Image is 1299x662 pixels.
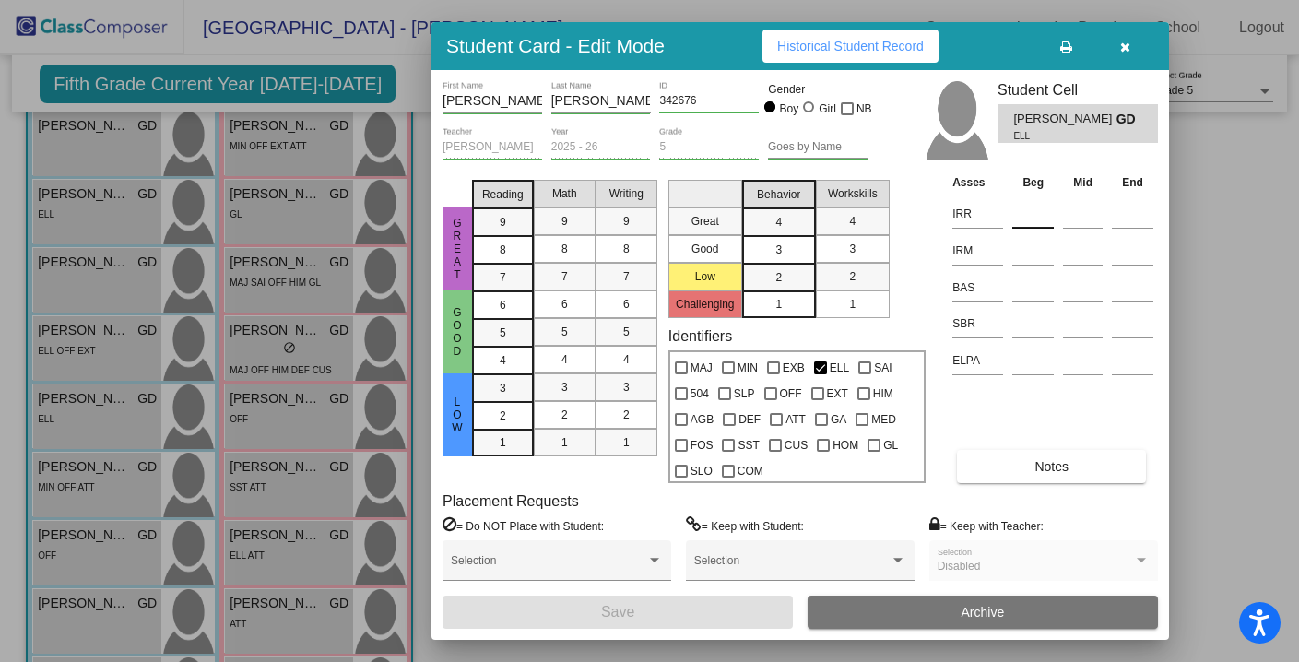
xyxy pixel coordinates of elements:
div: Girl [818,100,836,117]
span: HIM [873,383,893,405]
label: Identifiers [668,327,732,345]
span: 2 [775,269,782,286]
span: Writing [609,185,644,202]
span: 4 [775,214,782,231]
span: 1 [849,296,856,313]
span: Archive [962,605,1005,620]
input: Enter ID [659,95,759,108]
span: SST [738,434,759,456]
span: 6 [561,296,568,313]
input: assessment [952,237,1003,265]
th: Mid [1058,172,1107,193]
span: 7 [623,268,630,285]
span: 4 [849,213,856,230]
button: Archive [808,596,1158,629]
span: SLP [734,383,755,405]
span: Disabled [938,560,981,573]
span: GA [831,408,846,431]
span: Great [449,217,466,281]
div: Boy [779,100,799,117]
span: MAJ [691,357,713,379]
span: 8 [623,241,630,257]
span: GL [883,434,898,456]
span: 6 [500,297,506,313]
span: 2 [623,407,630,423]
span: ATT [785,408,806,431]
input: teacher [443,141,542,154]
span: DEF [738,408,761,431]
span: MED [871,408,896,431]
input: year [551,141,651,154]
span: 3 [849,241,856,257]
span: ELL [1013,129,1103,143]
button: Historical Student Record [762,30,939,63]
span: COM [738,460,763,482]
span: HOM [833,434,858,456]
span: 6 [623,296,630,313]
span: Reading [482,186,524,203]
span: 1 [623,434,630,451]
span: 4 [623,351,630,368]
input: goes by name [768,141,868,154]
label: = Do NOT Place with Student: [443,516,604,535]
input: assessment [952,200,1003,228]
span: 1 [500,434,506,451]
span: AGB [691,408,714,431]
button: Save [443,596,793,629]
span: 8 [561,241,568,257]
span: SAI [874,357,892,379]
label: Placement Requests [443,492,579,510]
span: EXB [783,357,805,379]
label: = Keep with Student: [686,516,804,535]
button: Notes [957,450,1146,483]
span: Notes [1034,459,1069,474]
span: 5 [623,324,630,340]
span: [PERSON_NAME] [1013,110,1116,129]
span: SLO [691,460,713,482]
span: 3 [500,380,506,396]
mat-label: Gender [768,81,868,98]
span: 3 [775,242,782,258]
span: 3 [561,379,568,396]
span: Historical Student Record [777,39,924,53]
label: = Keep with Teacher: [929,516,1044,535]
span: 5 [500,325,506,341]
span: OFF [780,383,802,405]
span: 4 [500,352,506,369]
span: MIN [738,357,758,379]
span: 7 [500,269,506,286]
span: ELL [830,357,849,379]
th: End [1107,172,1158,193]
span: GD [1116,110,1142,129]
span: 7 [561,268,568,285]
h3: Student Card - Edit Mode [446,34,665,57]
span: Low [449,396,466,434]
span: 504 [691,383,709,405]
input: grade [659,141,759,154]
span: CUS [785,434,808,456]
span: Workskills [828,185,878,202]
span: 5 [561,324,568,340]
span: 4 [561,351,568,368]
span: 2 [500,408,506,424]
span: 1 [775,296,782,313]
span: 2 [561,407,568,423]
span: FOS [691,434,714,456]
span: 8 [500,242,506,258]
span: 2 [849,268,856,285]
span: Save [601,604,634,620]
input: assessment [952,310,1003,337]
input: assessment [952,347,1003,374]
span: EXT [827,383,848,405]
span: Behavior [757,186,800,203]
span: 3 [623,379,630,396]
input: assessment [952,274,1003,301]
span: Good [449,306,466,358]
th: Beg [1008,172,1058,193]
span: NB [856,98,872,120]
span: 9 [561,213,568,230]
th: Asses [948,172,1008,193]
span: 9 [500,214,506,231]
h3: Student Cell [998,81,1158,99]
span: Math [552,185,577,202]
